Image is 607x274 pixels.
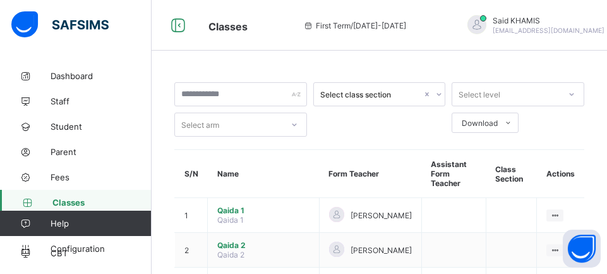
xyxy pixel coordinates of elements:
[217,250,244,259] span: Qaida 2
[51,218,151,228] span: Help
[351,246,412,255] span: [PERSON_NAME]
[351,211,412,220] span: [PERSON_NAME]
[493,16,604,25] span: Said KHAMIS
[421,150,486,198] th: Assistant Form Teacher
[208,150,320,198] th: Name
[217,206,310,215] span: Qaida 1
[51,244,151,254] span: Configuration
[303,21,406,30] span: session/term information
[217,240,310,250] span: Qaida 2
[175,150,208,198] th: S/N
[319,150,421,198] th: Form Teacher
[462,118,498,128] span: Download
[52,197,152,208] span: Classes
[51,71,152,81] span: Dashboard
[486,150,537,198] th: Class Section
[51,172,152,182] span: Fees
[51,121,152,132] span: Student
[181,113,219,137] div: Select arm
[51,147,152,157] span: Parent
[459,82,500,106] div: Select level
[563,230,601,268] button: Open asap
[493,27,604,34] span: [EMAIL_ADDRESS][DOMAIN_NAME]
[208,20,248,33] span: Classes
[51,96,152,106] span: Staff
[217,215,244,225] span: Qaida 1
[11,11,109,38] img: safsims
[175,198,208,233] td: 1
[320,90,423,99] div: Select class section
[175,233,208,268] td: 2
[537,150,584,198] th: Actions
